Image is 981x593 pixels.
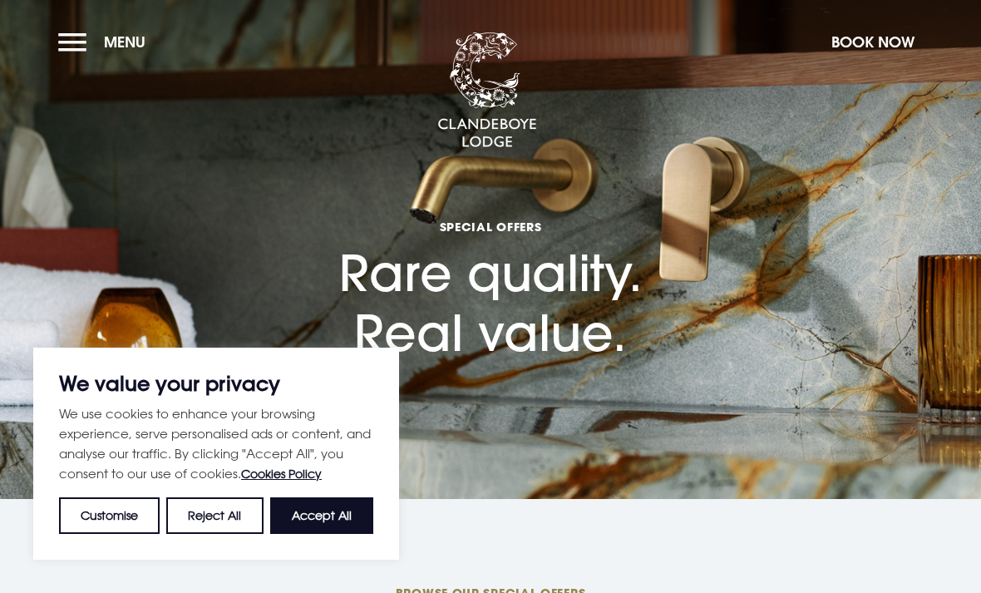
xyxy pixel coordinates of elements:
[104,32,145,52] span: Menu
[823,24,923,60] button: Book Now
[59,403,373,484] p: We use cookies to enhance your browsing experience, serve personalised ads or content, and analys...
[58,24,154,60] button: Menu
[270,497,373,534] button: Accept All
[437,32,537,149] img: Clandeboye Lodge
[166,497,263,534] button: Reject All
[241,467,322,481] a: Cookies Policy
[59,497,160,534] button: Customise
[33,348,399,560] div: We value your privacy
[59,373,373,393] p: We value your privacy
[339,219,643,235] span: Special Offers
[339,145,643,363] h1: Rare quality. Real value.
